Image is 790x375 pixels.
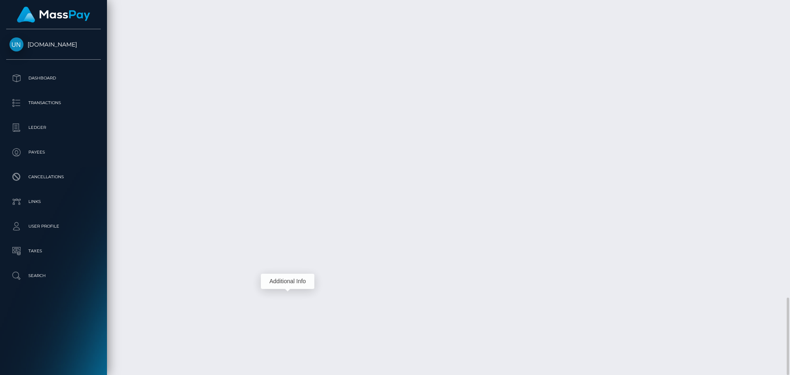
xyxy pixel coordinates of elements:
[9,270,98,282] p: Search
[9,121,98,134] p: Ledger
[6,216,101,237] a: User Profile
[6,68,101,89] a: Dashboard
[9,146,98,158] p: Payees
[9,171,98,183] p: Cancellations
[261,274,314,289] div: Additional Info
[6,117,101,138] a: Ledger
[6,93,101,113] a: Transactions
[9,245,98,257] p: Taxes
[9,196,98,208] p: Links
[9,37,23,51] img: Unlockt.me
[6,241,101,261] a: Taxes
[6,41,101,48] span: [DOMAIN_NAME]
[6,266,101,286] a: Search
[6,167,101,187] a: Cancellations
[9,220,98,233] p: User Profile
[6,142,101,163] a: Payees
[9,97,98,109] p: Transactions
[9,72,98,84] p: Dashboard
[6,191,101,212] a: Links
[17,7,90,23] img: MassPay Logo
